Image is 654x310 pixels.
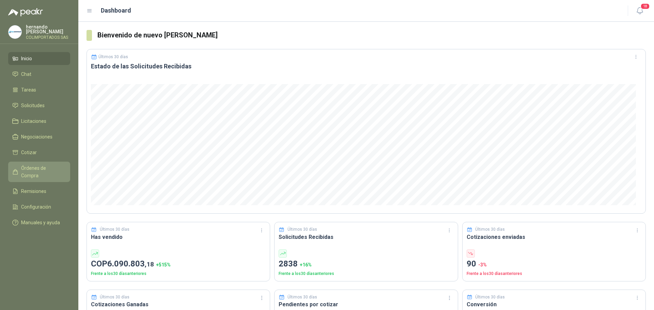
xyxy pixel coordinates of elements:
[467,258,641,271] p: 90
[478,262,487,267] span: -3 %
[8,185,70,198] a: Remisiones
[26,25,70,34] p: hernando [PERSON_NAME]
[21,187,46,195] span: Remisiones
[9,26,21,38] img: Company Logo
[467,271,641,277] p: Frente a los 30 días anteriores
[8,216,70,229] a: Manuales y ayuda
[21,219,60,226] span: Manuales y ayuda
[21,149,37,156] span: Cotizar
[8,146,70,159] a: Cotizar
[91,271,266,277] p: Frente a los 30 días anteriores
[21,133,52,141] span: Negociaciones
[21,86,36,94] span: Tareas
[300,262,312,267] span: + 16 %
[100,294,129,300] p: Últimos 30 días
[101,6,131,15] h1: Dashboard
[156,262,171,267] span: + 515 %
[100,226,129,233] p: Últimos 30 días
[91,62,641,70] h3: Estado de las Solicitudes Recibidas
[287,294,317,300] p: Últimos 30 días
[640,3,650,10] span: 18
[279,271,453,277] p: Frente a los 30 días anteriores
[475,226,505,233] p: Últimos 30 días
[279,233,453,241] h3: Solicitudes Recibidas
[634,5,646,17] button: 18
[21,203,51,211] span: Configuración
[8,83,70,96] a: Tareas
[279,300,453,309] h3: Pendientes por cotizar
[8,200,70,213] a: Configuración
[21,70,31,78] span: Chat
[97,30,646,40] h3: Bienvenido de nuevo [PERSON_NAME]
[287,226,317,233] p: Últimos 30 días
[8,52,70,65] a: Inicio
[91,258,266,271] p: COP
[8,130,70,143] a: Negociaciones
[279,258,453,271] p: 2838
[26,35,70,39] p: COLIMPORTADOS SAS
[8,162,70,182] a: Órdenes de Compra
[107,259,154,268] span: 6.090.803
[21,164,64,179] span: Órdenes de Compra
[21,117,46,125] span: Licitaciones
[467,233,641,241] h3: Cotizaciones enviadas
[8,99,70,112] a: Solicitudes
[91,233,266,241] h3: Has vendido
[8,68,70,81] a: Chat
[8,8,43,16] img: Logo peakr
[98,54,128,59] p: Últimos 30 días
[475,294,505,300] p: Últimos 30 días
[91,300,266,309] h3: Cotizaciones Ganadas
[8,115,70,128] a: Licitaciones
[145,260,154,268] span: ,18
[21,55,32,62] span: Inicio
[467,300,641,309] h3: Conversión
[21,102,45,109] span: Solicitudes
